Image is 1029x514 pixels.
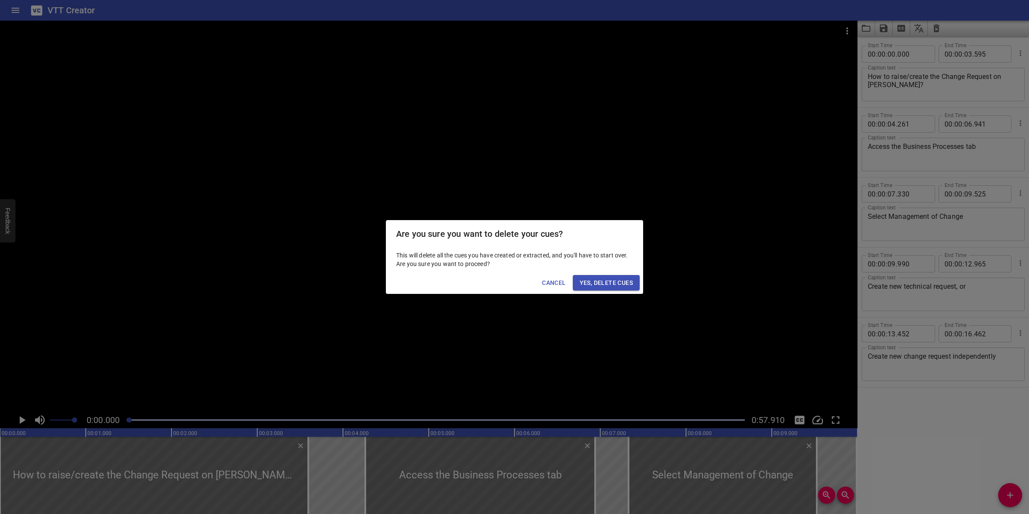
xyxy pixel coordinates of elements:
[539,275,569,291] button: Cancel
[542,278,566,288] span: Cancel
[396,227,633,241] h2: Are you sure you want to delete your cues?
[386,248,643,272] div: This will delete all the cues you have created or extracted, and you'll have to start over. Are y...
[573,275,640,291] button: Yes, Delete Cues
[580,278,633,288] span: Yes, Delete Cues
